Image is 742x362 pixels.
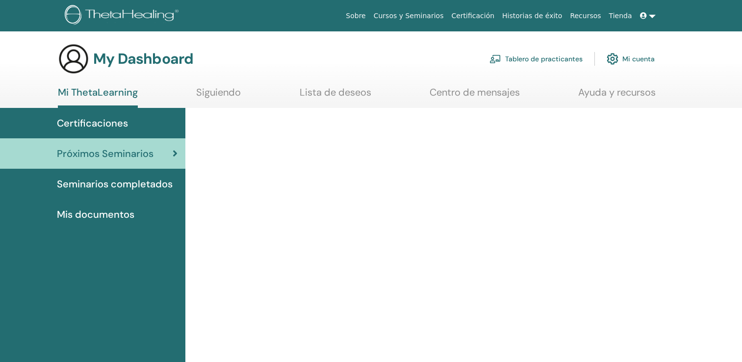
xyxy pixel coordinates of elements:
[57,116,128,130] span: Certificaciones
[489,48,583,70] a: Tablero de practicantes
[65,5,182,27] img: logo.png
[196,86,241,105] a: Siguiendo
[93,50,193,68] h3: My Dashboard
[57,146,154,161] span: Próximos Seminarios
[566,7,605,25] a: Recursos
[58,43,89,75] img: generic-user-icon.jpg
[578,86,656,105] a: Ayuda y recursos
[370,7,448,25] a: Cursos y Seminarios
[447,7,498,25] a: Certificación
[300,86,371,105] a: Lista de deseos
[342,7,369,25] a: Sobre
[57,177,173,191] span: Seminarios completados
[58,86,138,108] a: Mi ThetaLearning
[607,48,655,70] a: Mi cuenta
[489,54,501,63] img: chalkboard-teacher.svg
[498,7,566,25] a: Historias de éxito
[607,51,618,67] img: cog.svg
[430,86,520,105] a: Centro de mensajes
[57,207,134,222] span: Mis documentos
[605,7,636,25] a: Tienda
